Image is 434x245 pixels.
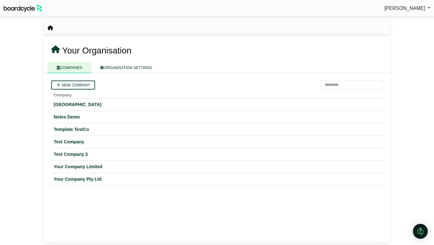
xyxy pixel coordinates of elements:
div: Open Intercom Messenger [413,224,428,239]
a: ORGANISATION SETTINGS [91,62,161,73]
nav: breadcrumb [47,24,53,32]
a: Test Company 2 [54,151,380,158]
a: New company [51,81,95,90]
a: Your Company Pty Ltd [54,176,380,183]
th: Company [51,90,383,99]
a: Template TestCo [54,126,380,133]
a: Notes Demo [54,113,380,121]
a: Your Company Limited [54,163,380,170]
a: Test Company [54,138,380,146]
span: Your Organisation [62,46,131,55]
span: [PERSON_NAME] [384,6,425,11]
a: [GEOGRAPHIC_DATA] [54,101,380,108]
a: COMPANIES [47,62,91,73]
img: BoardcycleBlackGreen-aaafeed430059cb809a45853b8cf6d952af9d84e6e89e1f1685b34bfd5cb7d64.svg [4,4,42,12]
a: [PERSON_NAME] [384,4,430,12]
